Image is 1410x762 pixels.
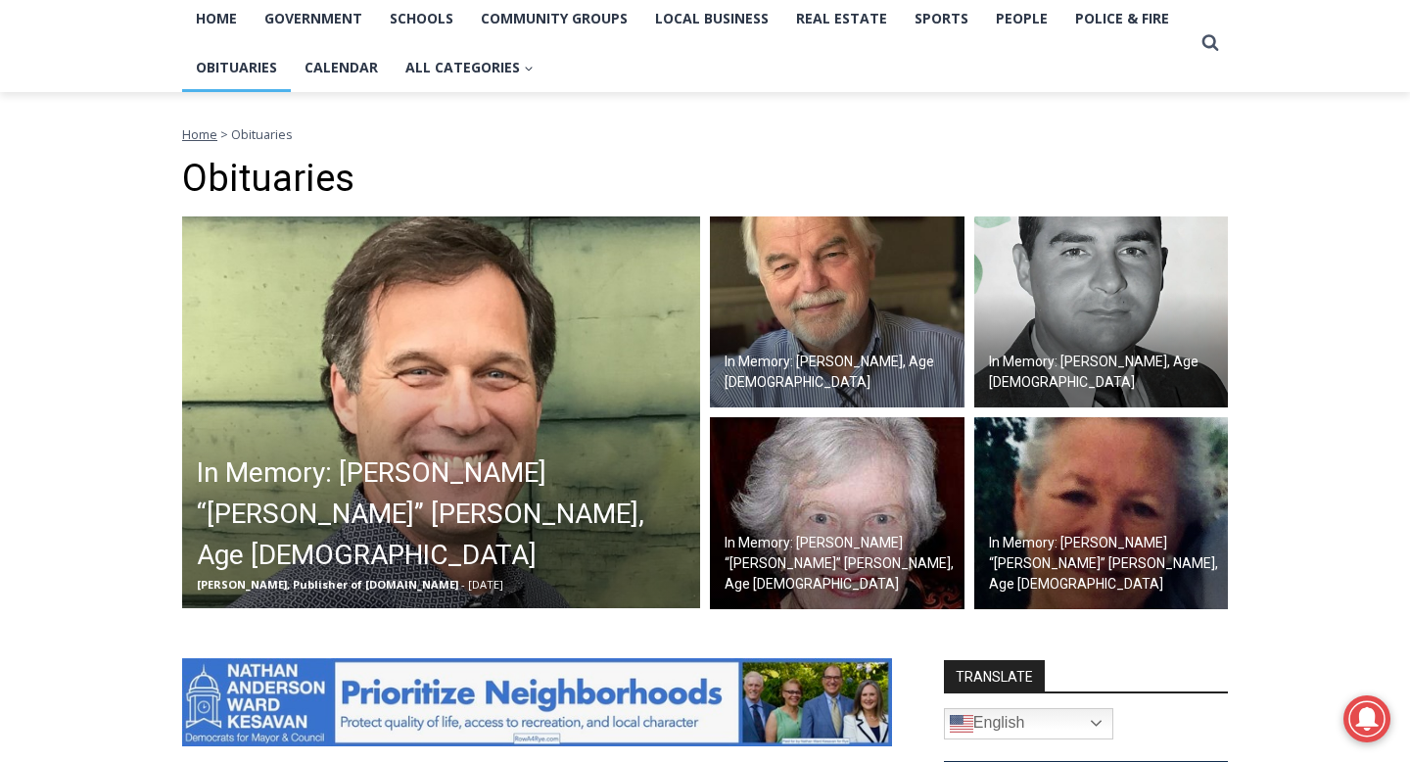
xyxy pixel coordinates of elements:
[512,195,908,239] span: Intern @ [DOMAIN_NAME]
[710,417,964,609] img: Obituary - Margaret Sweeney
[197,577,458,592] span: [PERSON_NAME], Publisher of [DOMAIN_NAME]
[710,216,964,408] img: Obituary - John Gleason
[182,43,291,92] a: Obituaries
[468,577,503,592] span: [DATE]
[197,452,695,576] h2: In Memory: [PERSON_NAME] “[PERSON_NAME]” [PERSON_NAME], Age [DEMOGRAPHIC_DATA]
[725,352,960,393] h2: In Memory: [PERSON_NAME], Age [DEMOGRAPHIC_DATA]
[291,43,392,92] a: Calendar
[182,157,1228,202] h1: Obituaries
[231,125,293,143] span: Obituaries
[710,417,964,609] a: In Memory: [PERSON_NAME] “[PERSON_NAME]” [PERSON_NAME], Age [DEMOGRAPHIC_DATA]
[725,533,960,595] h2: In Memory: [PERSON_NAME] “[PERSON_NAME]” [PERSON_NAME], Age [DEMOGRAPHIC_DATA]
[220,125,228,143] span: >
[974,216,1229,408] a: In Memory: [PERSON_NAME], Age [DEMOGRAPHIC_DATA]
[182,216,700,608] img: Obituary - William Nicholas Leary (Bill)
[950,712,973,736] img: en
[471,190,949,244] a: Intern @ [DOMAIN_NAME]
[944,708,1113,739] a: English
[1,195,283,244] a: [PERSON_NAME] Read Sanctuary Fall Fest: [DATE]
[182,124,1228,144] nav: Breadcrumbs
[710,216,964,408] a: In Memory: [PERSON_NAME], Age [DEMOGRAPHIC_DATA]
[228,166,237,185] div: 6
[461,577,465,592] span: -
[205,58,273,161] div: Birds of Prey: Falcon and hawk demos
[1193,25,1228,61] button: View Search Form
[205,166,213,185] div: 2
[989,533,1224,595] h2: In Memory: [PERSON_NAME] “[PERSON_NAME]” [PERSON_NAME], Age [DEMOGRAPHIC_DATA]
[182,216,700,608] a: In Memory: [PERSON_NAME] “[PERSON_NAME]” [PERSON_NAME], Age [DEMOGRAPHIC_DATA] [PERSON_NAME], Pub...
[944,660,1045,691] strong: TRANSLATE
[974,417,1229,609] img: Obituary - Diana Steers - 2
[989,352,1224,393] h2: In Memory: [PERSON_NAME], Age [DEMOGRAPHIC_DATA]
[182,125,217,143] a: Home
[974,216,1229,408] img: Obituary - Eugene Mulhern
[392,43,547,92] button: Child menu of All Categories
[494,1,925,190] div: "[PERSON_NAME] and I covered the [DATE] Parade, which was a really eye opening experience as I ha...
[974,417,1229,609] a: In Memory: [PERSON_NAME] “[PERSON_NAME]” [PERSON_NAME], Age [DEMOGRAPHIC_DATA]
[16,197,251,242] h4: [PERSON_NAME] Read Sanctuary Fall Fest: [DATE]
[218,166,223,185] div: /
